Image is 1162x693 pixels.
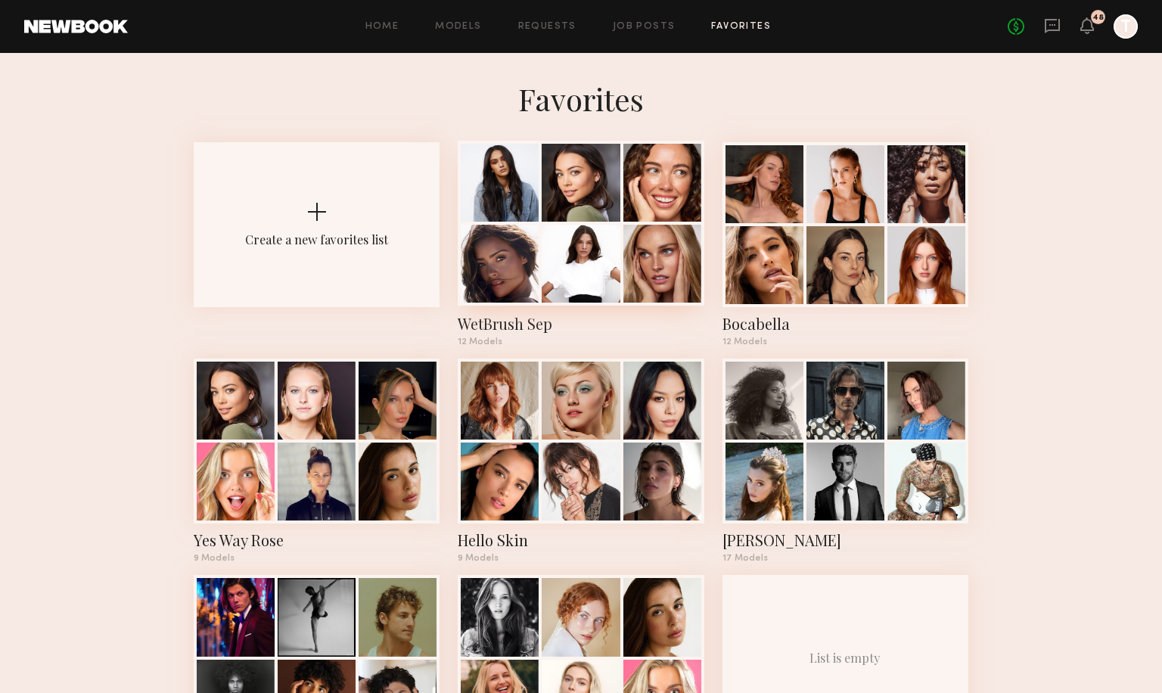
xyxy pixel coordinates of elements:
[194,530,440,551] div: Yes Way Rose
[711,22,771,32] a: Favorites
[722,142,968,346] a: Bocabella12 Models
[458,337,704,346] div: 12 Models
[194,554,440,563] div: 9 Models
[1092,14,1104,22] div: 48
[194,142,440,359] button: Create a new favorites list
[458,142,704,346] a: WetBrush Sep12 Models
[435,22,481,32] a: Models
[722,337,968,346] div: 12 Models
[365,22,399,32] a: Home
[194,359,440,563] a: Yes Way Rose9 Models
[458,530,704,551] div: Hello Skin
[245,232,388,247] div: Create a new favorites list
[809,650,881,666] div: List is empty
[722,359,968,563] a: [PERSON_NAME]17 Models
[458,554,704,563] div: 9 Models
[458,313,704,334] div: WetBrush Sep
[458,359,704,563] a: Hello Skin9 Models
[518,22,576,32] a: Requests
[613,22,676,32] a: Job Posts
[722,530,968,551] div: cann
[722,554,968,563] div: 17 Models
[1114,14,1138,39] a: T
[722,313,968,334] div: Bocabella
